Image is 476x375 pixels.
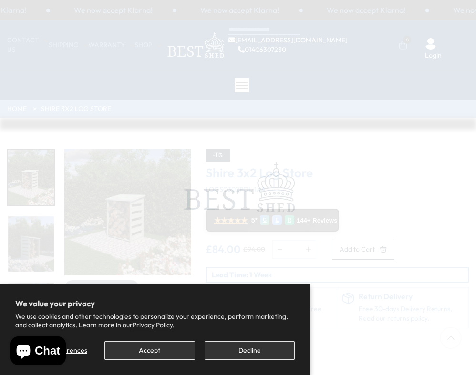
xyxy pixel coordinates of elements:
a: Privacy Policy. [133,321,175,329]
p: We use cookies and other technologies to personalize your experience, perform marketing, and coll... [15,312,295,329]
button: Decline [205,341,295,360]
h2: We value your privacy [15,299,295,308]
inbox-online-store-chat: Shopify online store chat [8,336,69,367]
button: Accept [104,341,195,360]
